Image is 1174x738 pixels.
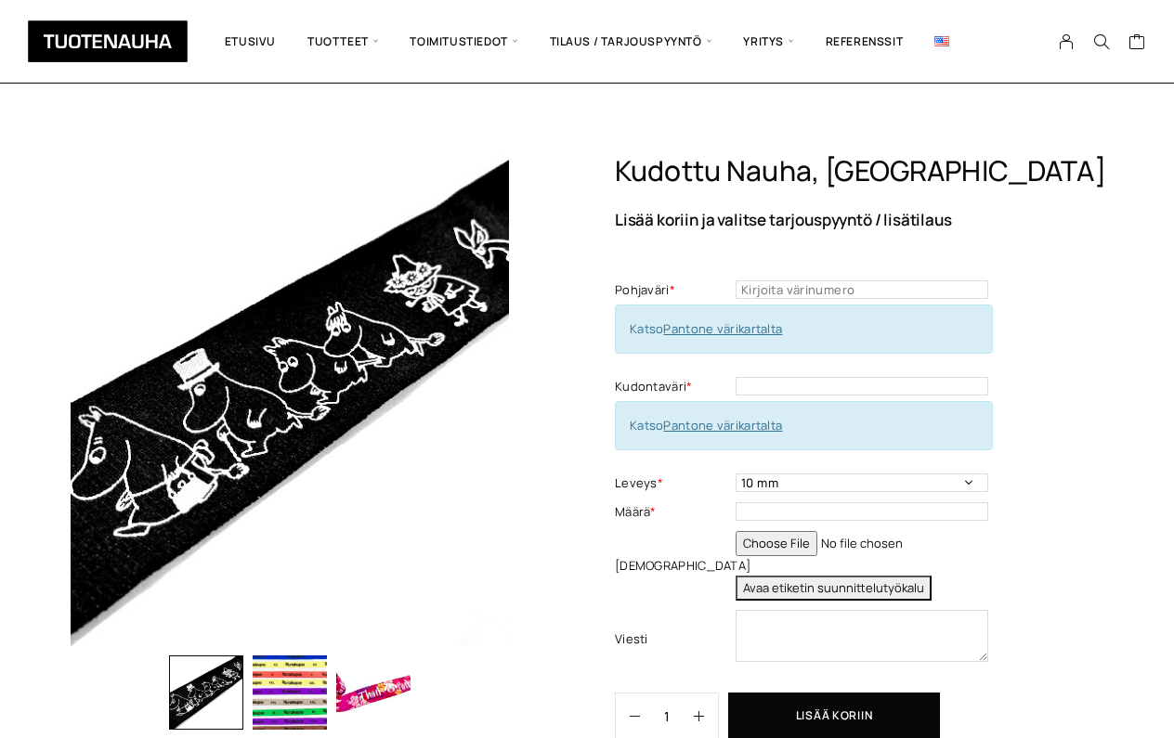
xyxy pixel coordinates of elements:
label: Kudontaväri [615,377,731,396]
span: Toimitustiedot [394,14,533,69]
a: Referenssit [810,14,920,69]
label: Viesti [615,629,731,649]
img: Tuotenauha Kudottu nauha Muumit [44,154,536,646]
span: Tilaus / Tarjouspyyntö [534,14,728,69]
img: Kudottu nauha, Damask 3 [336,655,411,730]
h1: Kudottu nauha, [GEOGRAPHIC_DATA] [615,154,1130,188]
a: Etusivu [209,14,292,69]
label: Pohjaväri [615,280,731,300]
input: Kirjoita värinumero [736,280,988,299]
label: Leveys [615,473,731,493]
a: My Account [1049,33,1085,50]
img: Kudottu nauha, Damask 2 [253,655,327,730]
a: Cart [1128,32,1146,55]
img: English [934,36,949,46]
a: Pantone värikartalta [663,320,782,337]
span: Yritys [727,14,809,69]
img: Tuotenauha Oy [28,20,188,62]
span: Tuotteet [292,14,394,69]
label: [DEMOGRAPHIC_DATA] [615,556,731,576]
span: Katso [630,417,782,434]
button: Avaa etiketin suunnittelutyökalu [736,576,932,601]
p: Lisää koriin ja valitse tarjouspyyntö / lisätilaus [615,212,1130,227]
label: Määrä [615,502,731,522]
a: Pantone värikartalta [663,417,782,434]
button: Search [1084,33,1119,50]
input: Määrä [640,693,694,738]
span: Katso [630,320,782,337]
